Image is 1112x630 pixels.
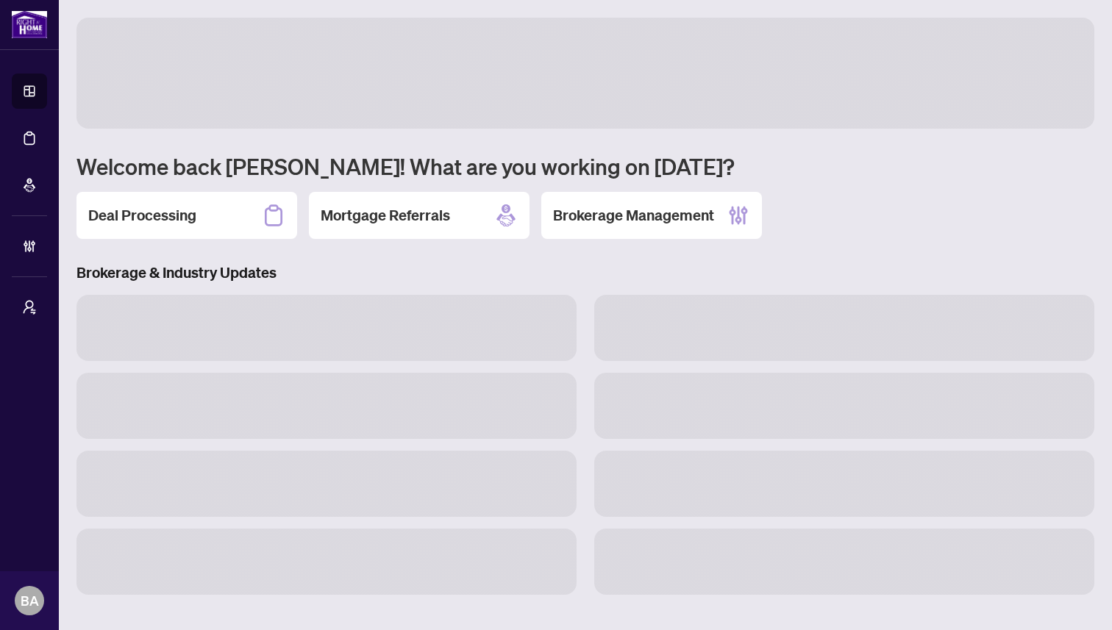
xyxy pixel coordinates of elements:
[88,205,196,226] h2: Deal Processing
[12,11,47,38] img: logo
[21,590,39,611] span: BA
[22,300,37,315] span: user-switch
[76,152,1094,180] h1: Welcome back [PERSON_NAME]! What are you working on [DATE]?
[553,205,714,226] h2: Brokerage Management
[76,262,1094,283] h3: Brokerage & Industry Updates
[321,205,450,226] h2: Mortgage Referrals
